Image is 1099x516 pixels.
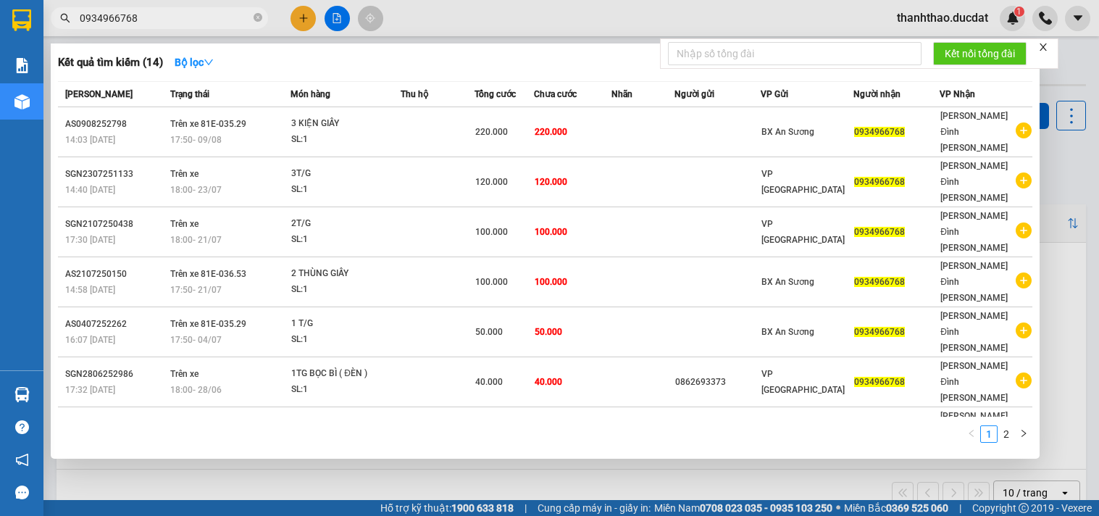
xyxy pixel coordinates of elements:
span: 14:03 [DATE] [65,135,115,145]
div: 2T/G [291,216,400,232]
span: 120.000 [475,177,508,187]
div: SL: 1 [291,382,400,398]
span: [PERSON_NAME] [65,89,133,99]
div: 1 T/G [291,316,400,332]
div: AS0908252798 [65,117,166,132]
span: 17:32 [DATE] [65,385,115,395]
span: VP Nhận [940,89,975,99]
span: plus-circle [1016,272,1032,288]
span: plus-circle [1016,122,1032,138]
span: Trên xe 81E-035.29 [170,319,246,329]
span: 220.000 [475,127,508,137]
div: 2 THÙNG GIẤY [291,266,400,282]
div: AS2107250150 [65,267,166,282]
span: 100.000 [475,277,508,287]
div: SGN2107250438 [65,217,166,232]
button: Bộ lọcdown [163,51,225,74]
span: 0934966768 [854,377,905,387]
span: plus-circle [1016,373,1032,388]
span: search [60,13,70,23]
span: BX An Sương [761,327,814,337]
div: 0862693373 [675,375,760,390]
span: right [1019,429,1028,438]
span: 17:50 - 04/07 [170,335,222,345]
span: close-circle [254,13,262,22]
span: question-circle [15,420,29,434]
div: 3T/G [291,166,400,182]
span: Người nhận [853,89,900,99]
a: 2 [998,426,1014,442]
span: plus-circle [1016,172,1032,188]
strong: Bộ lọc [175,57,214,68]
span: Thu hộ [401,89,428,99]
img: logo-vxr [12,9,31,31]
input: Tìm tên, số ĐT hoặc mã đơn [80,10,251,26]
span: 14:58 [DATE] [65,285,115,295]
li: Next Page [1015,425,1032,443]
li: Previous Page [963,425,980,443]
span: down [204,57,214,67]
span: [PERSON_NAME] Đình [PERSON_NAME] [940,361,1008,403]
button: Kết nối tổng đài [933,42,1027,65]
span: Trạng thái [170,89,209,99]
span: Trên xe [170,169,199,179]
div: SL: 1 [291,332,400,348]
div: SGN2307251133 [65,167,166,182]
span: 100.000 [535,227,567,237]
span: VP [GEOGRAPHIC_DATA] [761,169,845,195]
span: 0934966768 [854,327,905,337]
span: Trên xe [170,369,199,379]
span: 0934966768 [854,127,905,137]
span: 0934966768 [854,227,905,237]
span: 18:00 - 23/07 [170,185,222,195]
div: 1TG BỌC BÌ ( ĐÈN ) [291,366,400,382]
span: Trên xe [170,219,199,229]
span: notification [15,453,29,467]
span: VP [GEOGRAPHIC_DATA] [761,219,845,245]
span: 17:50 - 09/08 [170,135,222,145]
li: 2 [998,425,1015,443]
div: SL: 1 [291,282,400,298]
span: Chưa cước [534,89,577,99]
span: 50.000 [535,327,562,337]
span: 220.000 [535,127,567,137]
span: Trên xe 81E-035.29 [170,119,246,129]
span: [PERSON_NAME] Đình [PERSON_NAME] [940,411,1008,453]
li: 1 [980,425,998,443]
span: 40.000 [535,377,562,387]
span: 16:07 [DATE] [65,335,115,345]
span: 50.000 [475,327,503,337]
div: SL: 1 [291,232,400,248]
div: 4 KIỆN [291,416,400,432]
span: [PERSON_NAME] Đình [PERSON_NAME] [940,261,1008,303]
span: plus-circle [1016,222,1032,238]
span: Món hàng [291,89,330,99]
span: [PERSON_NAME] Đình [PERSON_NAME] [940,161,1008,203]
span: 17:50 - 21/07 [170,285,222,295]
span: VP Gửi [761,89,788,99]
input: Nhập số tổng đài [668,42,922,65]
span: VP [GEOGRAPHIC_DATA] [761,369,845,395]
span: 0934966768 [854,277,905,287]
div: AS0407252262 [65,317,166,332]
span: BX An Sương [761,127,814,137]
div: SGN2806252986 [65,367,166,382]
span: Trên xe 81E-036.53 [170,269,246,279]
div: 3 KIỆN GIẤY [291,116,400,132]
span: left [967,429,976,438]
span: [PERSON_NAME] Đình [PERSON_NAME] [940,311,1008,353]
span: Tổng cước [475,89,516,99]
img: solution-icon [14,58,30,73]
span: 120.000 [535,177,567,187]
span: [PERSON_NAME] Đình [PERSON_NAME] [940,211,1008,253]
span: message [15,486,29,499]
span: 18:00 - 21/07 [170,235,222,245]
h3: Kết quả tìm kiếm ( 14 ) [58,55,163,70]
button: right [1015,425,1032,443]
img: warehouse-icon [14,387,30,402]
span: Kết nối tổng đài [945,46,1015,62]
span: 17:30 [DATE] [65,235,115,245]
span: Nhãn [611,89,632,99]
a: 1 [981,426,997,442]
button: left [963,425,980,443]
